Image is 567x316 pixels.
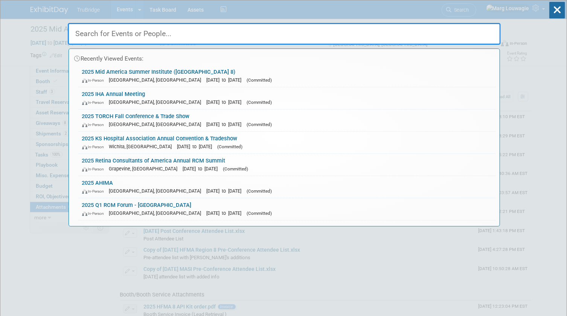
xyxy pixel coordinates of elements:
[82,189,108,194] span: In-Person
[177,144,216,149] span: [DATE] to [DATE]
[82,211,108,216] span: In-Person
[82,144,108,149] span: In-Person
[82,78,108,83] span: In-Person
[109,122,205,127] span: [GEOGRAPHIC_DATA], [GEOGRAPHIC_DATA]
[78,176,496,198] a: 2025 AHIMA In-Person [GEOGRAPHIC_DATA], [GEOGRAPHIC_DATA] [DATE] to [DATE] (Committed)
[78,109,496,131] a: 2025 TORCH Fall Conference & Trade Show In-Person [GEOGRAPHIC_DATA], [GEOGRAPHIC_DATA] [DATE] to ...
[207,77,245,83] span: [DATE] to [DATE]
[247,188,272,194] span: (Committed)
[247,100,272,105] span: (Committed)
[78,154,496,176] a: 2025 Retina Consultants of America Annual RCM Summit In-Person Grapevine, [GEOGRAPHIC_DATA] [DATE...
[73,49,496,65] div: Recently Viewed Events:
[78,132,496,153] a: 2025 KS Hospital Association Annual Convention & Tradeshow In-Person Wichita, [GEOGRAPHIC_DATA] [...
[109,166,181,172] span: Grapevine, [GEOGRAPHIC_DATA]
[247,211,272,216] span: (Committed)
[68,23,501,45] input: Search for Events or People...
[82,100,108,105] span: In-Person
[109,188,205,194] span: [GEOGRAPHIC_DATA], [GEOGRAPHIC_DATA]
[218,144,243,149] span: (Committed)
[109,77,205,83] span: [GEOGRAPHIC_DATA], [GEOGRAPHIC_DATA]
[207,188,245,194] span: [DATE] to [DATE]
[247,77,272,83] span: (Committed)
[223,166,248,172] span: (Committed)
[109,144,176,149] span: Wichita, [GEOGRAPHIC_DATA]
[247,122,272,127] span: (Committed)
[78,65,496,87] a: 2025 Mid America Summer Institute ([GEOGRAPHIC_DATA] 8) In-Person [GEOGRAPHIC_DATA], [GEOGRAPHIC_...
[183,166,222,172] span: [DATE] to [DATE]
[207,210,245,216] span: [DATE] to [DATE]
[78,87,496,109] a: 2025 IHA Annual Meeting In-Person [GEOGRAPHIC_DATA], [GEOGRAPHIC_DATA] [DATE] to [DATE] (Committed)
[207,122,245,127] span: [DATE] to [DATE]
[109,210,205,216] span: [GEOGRAPHIC_DATA], [GEOGRAPHIC_DATA]
[207,99,245,105] span: [DATE] to [DATE]
[78,198,496,220] a: 2025 Q1 RCM Forum - [GEOGRAPHIC_DATA] In-Person [GEOGRAPHIC_DATA], [GEOGRAPHIC_DATA] [DATE] to [D...
[82,122,108,127] span: In-Person
[109,99,205,105] span: [GEOGRAPHIC_DATA], [GEOGRAPHIC_DATA]
[82,167,108,172] span: In-Person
